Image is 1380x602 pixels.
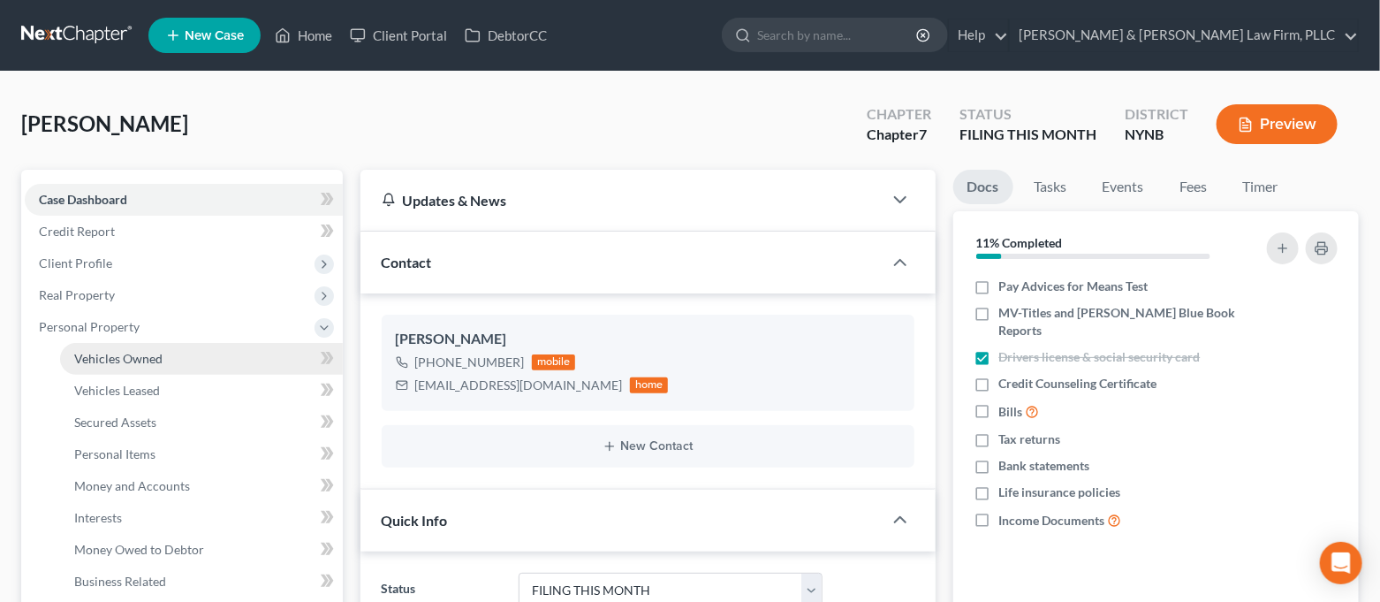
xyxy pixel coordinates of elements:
span: Credit Counseling Certificate [999,375,1157,392]
span: Vehicles Owned [74,351,163,366]
span: [PERSON_NAME] [21,110,188,136]
div: District [1125,104,1188,125]
div: [PHONE_NUMBER] [415,354,525,371]
span: Secured Assets [74,415,156,430]
span: New Case [185,29,244,42]
input: Search by name... [757,19,919,51]
span: Pay Advices for Means Test [999,278,1149,295]
span: Personal Property [39,319,140,334]
a: Home [266,19,341,51]
span: Case Dashboard [39,192,127,207]
span: Quick Info [382,512,448,529]
div: Chapter [867,104,931,125]
span: Tax returns [999,431,1061,448]
span: MV-Titles and [PERSON_NAME] Blue Book Reports [999,304,1243,339]
span: Bills [999,403,1023,421]
button: Preview [1217,104,1338,144]
a: Vehicles Leased [60,375,343,407]
a: Docs [953,170,1013,204]
span: Vehicles Leased [74,383,160,398]
a: DebtorCC [456,19,556,51]
span: 7 [919,126,927,142]
span: Contact [382,254,432,271]
span: Income Documents [999,512,1105,530]
span: Personal Items [74,446,155,461]
button: New Contact [396,439,900,453]
div: home [630,377,669,393]
span: Money and Accounts [74,478,190,493]
a: Interests [60,502,343,534]
a: Case Dashboard [25,184,343,216]
div: mobile [532,354,576,370]
a: Secured Assets [60,407,343,438]
span: Life insurance policies [999,484,1121,501]
a: Vehicles Owned [60,343,343,375]
span: Real Property [39,287,115,302]
a: Money and Accounts [60,470,343,502]
div: Chapter [867,125,931,145]
span: Business Related [74,574,166,589]
div: Updates & News [382,191,861,210]
a: Fees [1165,170,1222,204]
span: Money Owed to Debtor [74,542,204,557]
span: Credit Report [39,224,115,239]
div: FILING THIS MONTH [959,125,1096,145]
a: Client Portal [341,19,456,51]
span: Interests [74,510,122,525]
a: Tasks [1020,170,1081,204]
a: Personal Items [60,438,343,470]
div: NYNB [1125,125,1188,145]
a: Timer [1229,170,1293,204]
span: Bank statements [999,457,1090,475]
div: Status [959,104,1096,125]
div: Open Intercom Messenger [1320,542,1362,584]
strong: 11% Completed [976,235,1063,250]
div: [PERSON_NAME] [396,329,900,350]
a: Events [1088,170,1158,204]
a: [PERSON_NAME] & [PERSON_NAME] Law Firm, PLLC [1010,19,1358,51]
a: Money Owed to Debtor [60,534,343,566]
span: Drivers license & social security card [999,348,1201,366]
a: Business Related [60,566,343,598]
a: Credit Report [25,216,343,248]
span: Client Profile [39,255,112,271]
a: Help [949,19,1008,51]
div: [EMAIL_ADDRESS][DOMAIN_NAME] [415,377,623,394]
